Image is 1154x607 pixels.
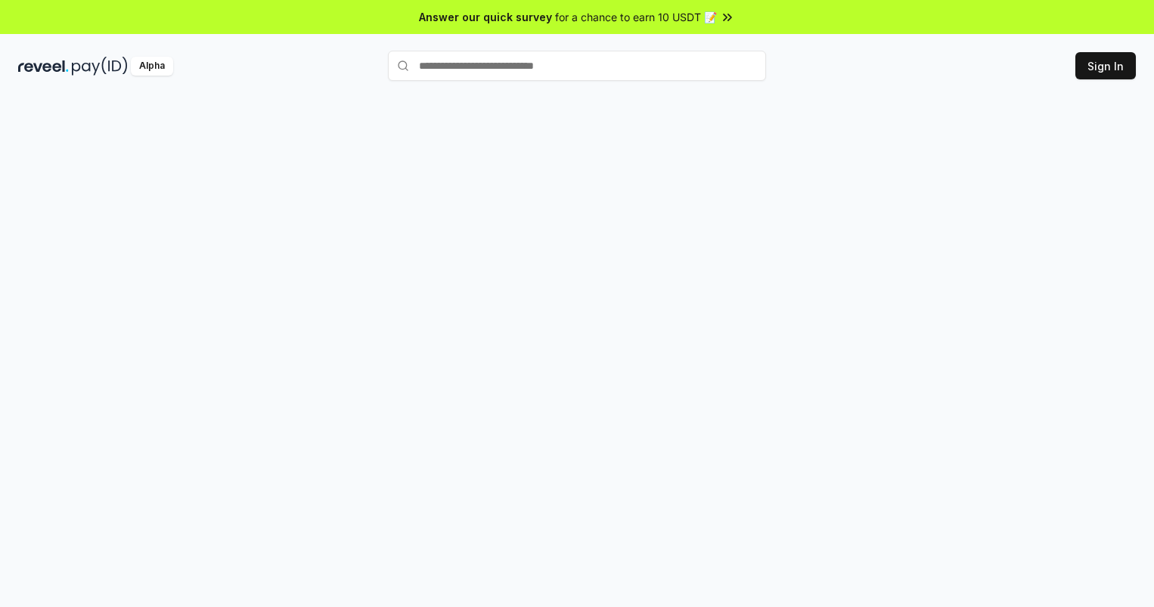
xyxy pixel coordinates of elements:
span: Answer our quick survey [419,9,552,25]
img: reveel_dark [18,57,69,76]
span: for a chance to earn 10 USDT 📝 [555,9,717,25]
img: pay_id [72,57,128,76]
div: Alpha [131,57,173,76]
button: Sign In [1075,52,1136,79]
